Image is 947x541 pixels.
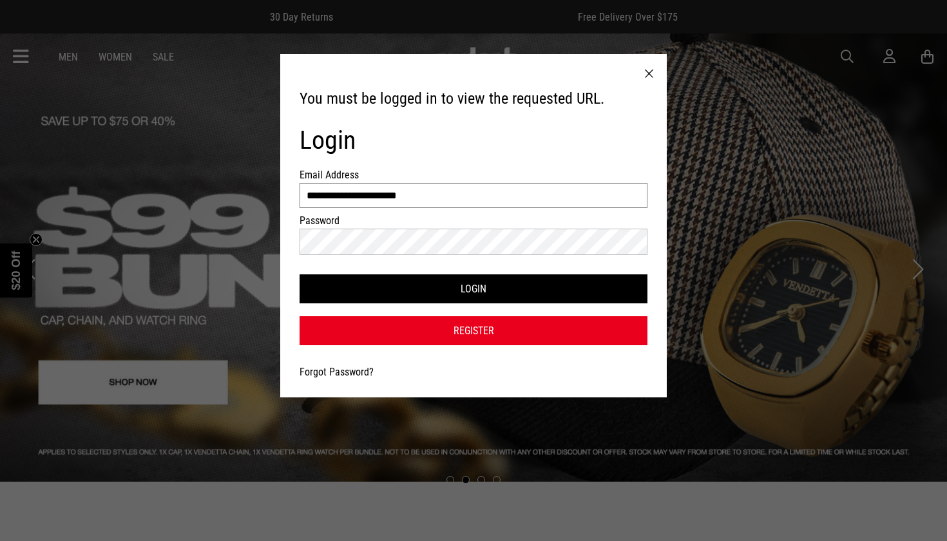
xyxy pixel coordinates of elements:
[300,214,369,227] label: Password
[300,89,647,109] h3: You must be logged in to view the requested URL.
[300,316,647,345] a: Register
[300,366,374,378] a: Forgot Password?
[300,169,369,181] label: Email Address
[300,125,647,156] h1: Login
[300,274,647,303] button: Login
[10,5,49,44] button: Open LiveChat chat widget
